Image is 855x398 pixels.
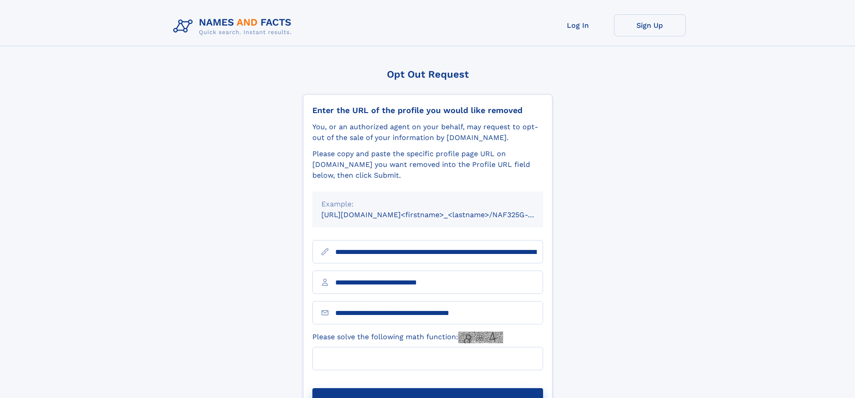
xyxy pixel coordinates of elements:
div: Example: [321,199,534,210]
div: Enter the URL of the profile you would like removed [312,105,543,115]
div: You, or an authorized agent on your behalf, may request to opt-out of the sale of your informatio... [312,122,543,143]
a: Sign Up [614,14,686,36]
div: Opt Out Request [303,69,552,80]
div: Please copy and paste the specific profile page URL on [DOMAIN_NAME] you want removed into the Pr... [312,149,543,181]
label: Please solve the following math function: [312,332,503,343]
img: Logo Names and Facts [170,14,299,39]
a: Log In [542,14,614,36]
small: [URL][DOMAIN_NAME]<firstname>_<lastname>/NAF325G-xxxxxxxx [321,210,560,219]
